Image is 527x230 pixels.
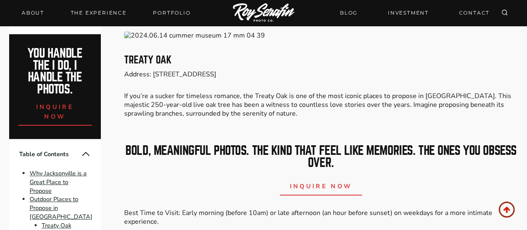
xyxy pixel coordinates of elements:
[81,149,91,159] button: Collapse Table of Contents
[124,55,518,65] h3: Treaty Oak
[383,5,434,20] a: INVESTMENT
[335,5,495,20] nav: Secondary Navigation
[19,150,81,159] span: Table of Contents
[290,182,352,190] span: inquire now
[280,175,362,195] a: inquire now
[17,7,49,19] a: About
[42,221,71,230] a: Treaty Oak
[499,7,510,19] button: View Search Form
[66,7,132,19] a: THE EXPERIENCE
[454,5,495,20] a: CONTACT
[124,145,518,169] h2: bold, meaningful photos. The kind that feel like memories. The ones you obsess over.
[499,202,515,217] a: Scroll to top
[148,7,195,19] a: Portfolio
[18,96,92,126] a: inquire now
[124,92,518,118] p: If you’re a sucker for timeless romance, the Treaty Oak is one of the most iconic places to propo...
[30,195,92,221] a: Outdoor Places to Propose in [GEOGRAPHIC_DATA]
[36,103,74,121] span: inquire now
[17,7,195,19] nav: Primary Navigation
[124,70,518,79] p: Address: [STREET_ADDRESS]
[335,5,362,20] a: BLOG
[18,48,92,96] h2: You handle the i do, I handle the photos.
[233,3,295,23] img: Logo of Roy Serafin Photo Co., featuring stylized text in white on a light background, representi...
[124,31,518,40] img: Best Proposal Ideas & Places to Propose in Jacksonville 1
[30,169,87,195] a: Why Jacksonville is a Great Place to Propose
[124,209,518,226] p: Best Time to Visit: Early morning (before 10am) or late afternoon (an hour before sunset) on week...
